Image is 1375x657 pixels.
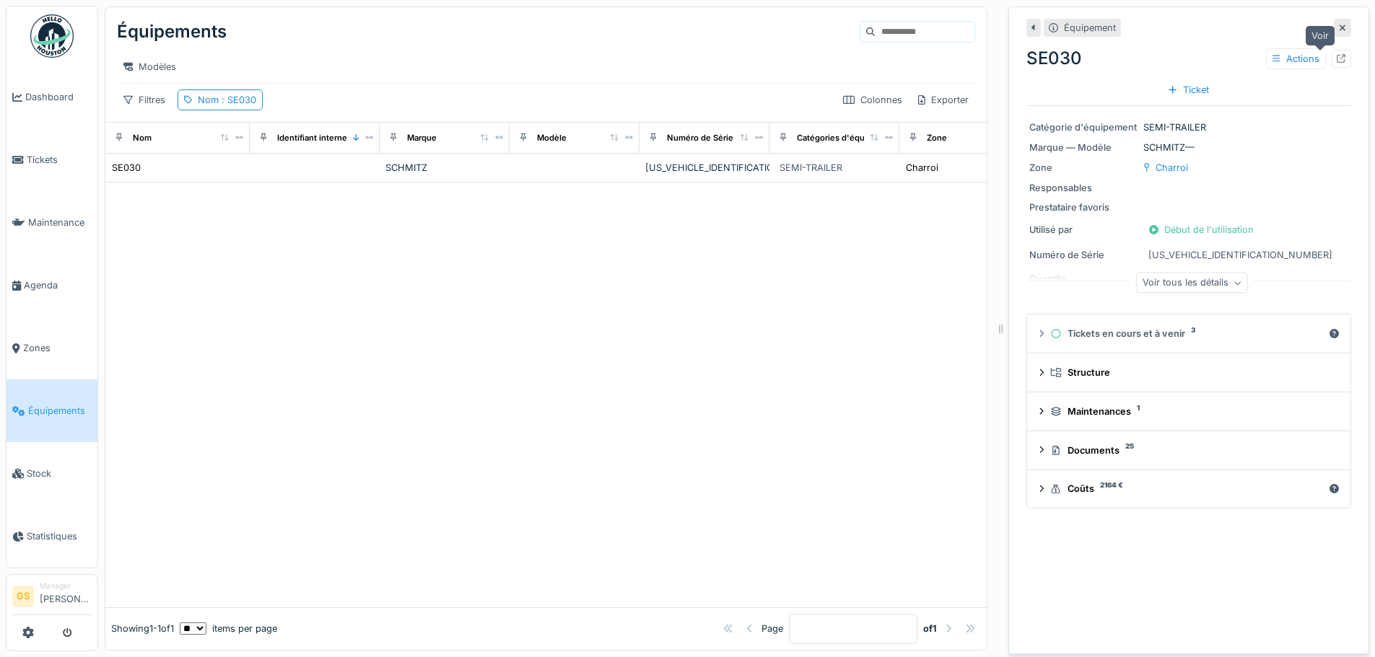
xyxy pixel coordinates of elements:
[6,505,97,568] a: Statistiques
[6,128,97,191] a: Tickets
[906,161,938,175] div: Charroi
[40,581,92,591] div: Manager
[1026,45,1351,71] div: SE030
[1029,120,1138,134] div: Catégorie d'équipement
[1050,405,1333,418] div: Maintenances
[28,216,92,229] span: Maintenance
[1033,476,1345,503] summary: Coûts2164 €
[6,254,97,317] a: Agenda
[133,132,152,144] div: Nom
[1029,161,1138,175] div: Zone
[837,89,909,110] div: Colonnes
[6,442,97,505] a: Stock
[12,581,92,615] a: GS Manager[PERSON_NAME]
[1050,327,1324,340] div: Tickets en cours et à venir
[912,89,975,110] div: Exporter
[6,66,97,128] a: Dashboard
[1148,248,1332,262] div: [US_VEHICLE_IDENTIFICATION_NUMBER]
[23,341,92,355] span: Zones
[1033,398,1345,425] summary: Maintenances1
[1306,26,1335,45] div: Voir
[1156,161,1188,175] div: Charroi
[1029,223,1138,237] div: Utilisé par
[1029,120,1348,134] div: SEMI-TRAILER
[12,586,34,607] li: GS
[24,278,92,292] span: Agenda
[40,581,92,612] li: [PERSON_NAME]
[27,153,92,167] span: Tickets
[117,56,183,77] div: Modèles
[117,13,227,50] div: Équipements
[1033,320,1345,347] summary: Tickets en cours et à venir3
[1266,48,1326,69] div: Actions
[277,132,347,144] div: Identifiant interne
[1029,141,1348,154] div: SCHMITZ —
[537,132,567,144] div: Modèle
[1143,220,1260,239] div: Début de l'utilisation
[1136,273,1248,294] div: Voir tous les détails
[1033,437,1345,464] summary: Documents25
[1029,181,1138,195] div: Responsables
[27,529,92,543] span: Statistiques
[407,132,437,144] div: Marque
[28,404,92,418] span: Équipements
[667,132,733,144] div: Numéro de Série
[761,622,783,635] div: Page
[385,161,504,175] div: SCHMITZ
[6,191,97,254] a: Maintenance
[198,93,256,107] div: Nom
[111,622,174,635] div: Showing 1 - 1 of 1
[1163,80,1214,100] div: Ticket
[112,161,141,175] div: SE030
[780,161,842,175] div: SEMI-TRAILER
[180,622,277,635] div: items per page
[6,379,97,442] a: Équipements
[927,132,947,144] div: Zone
[219,94,256,105] span: : SE030
[25,90,92,104] span: Dashboard
[1050,444,1333,457] div: Documents
[30,14,74,58] img: Badge_color-CXgf-gQk.svg
[27,467,92,480] span: Stock
[645,161,764,175] div: [US_VEHICLE_IDENTIFICATION_NUMBER]
[1029,200,1138,214] div: Prestataire favoris
[1029,248,1138,262] div: Numéro de Série
[1064,21,1116,35] div: Équipement
[117,89,172,110] div: Filtres
[1033,359,1345,386] summary: Structure
[923,622,937,635] strong: of 1
[1050,482,1324,495] div: Coûts
[797,132,897,144] div: Catégories d'équipement
[1029,141,1138,154] div: Marque — Modèle
[6,317,97,379] a: Zones
[1050,366,1333,379] div: Structure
